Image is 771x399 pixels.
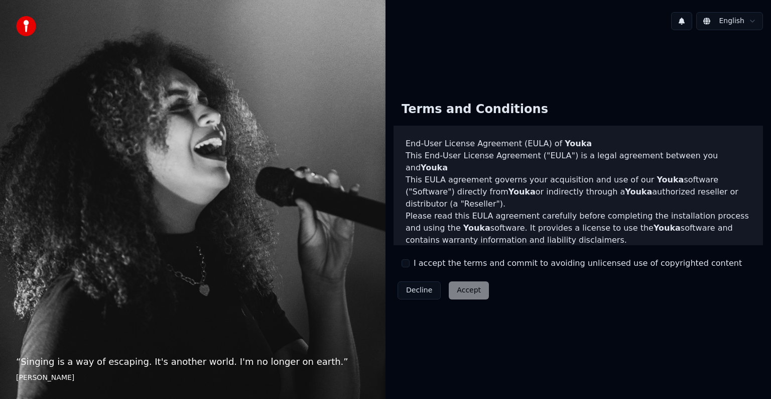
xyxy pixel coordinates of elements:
span: Youka [565,139,592,148]
div: Terms and Conditions [394,93,556,126]
h3: End-User License Agreement (EULA) of [406,138,751,150]
p: This EULA agreement governs your acquisition and use of our software ("Software") directly from o... [406,174,751,210]
span: Youka [508,187,536,196]
span: Youka [657,175,684,184]
span: Youka [463,223,490,233]
span: Youka [421,163,448,172]
button: Decline [398,281,441,300]
p: Please read this EULA agreement carefully before completing the installation process and using th... [406,210,751,246]
span: Youka [654,223,681,233]
img: youka [16,16,36,36]
footer: [PERSON_NAME] [16,373,369,383]
p: “ Singing is a way of escaping. It's another world. I'm no longer on earth. ” [16,355,369,369]
label: I accept the terms and commit to avoiding unlicensed use of copyrighted content [414,257,742,269]
span: Youka [625,187,652,196]
p: This End-User License Agreement ("EULA") is a legal agreement between you and [406,150,751,174]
